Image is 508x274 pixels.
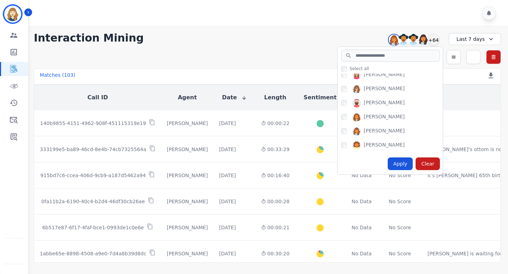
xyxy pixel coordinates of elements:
button: Call ID [87,93,108,102]
div: No Score [389,198,411,205]
div: [PERSON_NAME] [167,224,208,231]
div: No Data [351,198,373,205]
div: 00:00:28 [261,198,290,205]
div: No Data [351,172,373,179]
div: [PERSON_NAME] [364,85,405,93]
div: [PERSON_NAME] [364,141,405,150]
div: [DATE] [219,198,236,205]
div: No Data [351,250,373,257]
div: [PERSON_NAME] [167,120,208,127]
div: No Score [389,224,411,231]
div: [PERSON_NAME] [364,127,405,136]
div: 00:00:21 [261,224,290,231]
button: Length [264,93,286,102]
div: [PERSON_NAME] [167,198,208,205]
div: [PERSON_NAME] [364,71,405,79]
div: [PERSON_NAME] [167,250,208,257]
button: Agent [178,93,197,102]
div: [PERSON_NAME] [167,172,208,179]
div: [DATE] [219,224,236,231]
div: Last 7 days [449,33,501,45]
p: 0fa11b2a-6190-40c4-b2d4-46df30cb26ae [41,198,145,205]
div: No Data [351,224,373,231]
div: 00:16:40 [261,172,290,179]
p: 333199e5-ba89-46cd-8e4b-74cb7325564a [40,146,146,153]
button: Date [222,93,247,102]
img: Bordered avatar [4,6,21,23]
div: [PERSON_NAME] [364,99,405,107]
div: [PERSON_NAME] [167,146,208,153]
span: Select all [350,66,369,71]
div: No Score [389,250,411,257]
p: 915bd7c6-ccea-406d-9cb9-a187d5462a94 [40,172,146,179]
p: 140b9855-4151-4962-908f-451115319e19 [40,120,146,127]
div: Apply [388,157,413,170]
div: 00:33:29 [261,146,290,153]
div: Matches ( 103 ) [40,71,75,81]
div: [DATE] [219,146,236,153]
div: No Score [389,172,411,179]
div: [DATE] [219,172,236,179]
p: 1abbe65e-8898-4508-a9e0-7d4a8b39d8dc [40,250,146,257]
div: [PERSON_NAME] [364,113,405,122]
div: +64 [428,34,440,46]
div: [DATE] [219,120,236,127]
button: Sentiment [304,93,337,102]
div: Clear [416,157,440,170]
p: 6b517e87-6f17-4faf-bce1-0993de1c0e6e [42,224,144,231]
div: [DATE] [219,250,236,257]
h1: Interaction Mining [34,32,144,44]
div: 00:00:22 [261,120,290,127]
div: 00:30:20 [261,250,290,257]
